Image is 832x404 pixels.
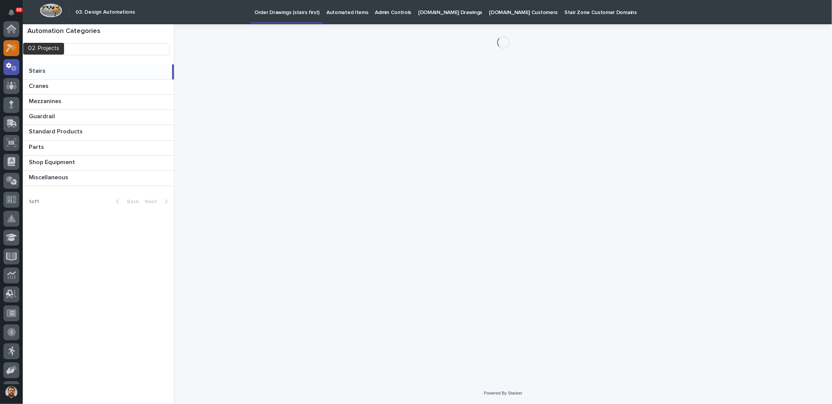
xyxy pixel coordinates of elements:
a: StairsStairs [23,64,174,80]
a: MezzaninesMezzanines [23,95,174,110]
a: Standard ProductsStandard Products [23,125,174,140]
button: Next [142,198,174,205]
p: Cranes [29,81,50,90]
p: Parts [29,142,45,151]
p: Standard Products [29,127,84,135]
p: 60 [17,7,22,13]
p: Stairs [29,66,47,75]
h1: Automation Categories [27,27,169,36]
span: Back [122,199,139,204]
a: GuardrailGuardrail [23,110,174,125]
p: 1 of 1 [23,193,45,211]
p: Shop Equipment [29,157,77,166]
a: PartsParts [23,141,174,156]
a: Shop EquipmentShop Equipment [23,156,174,171]
span: Next [145,199,161,204]
button: Back [110,198,142,205]
a: MiscellaneousMiscellaneous [23,171,174,186]
p: Mezzanines [29,96,63,105]
h2: 03. Design Automations [75,9,135,16]
button: Notifications [3,5,19,20]
div: Notifications60 [9,9,19,21]
input: Search [27,43,169,55]
p: Guardrail [29,111,56,120]
img: Workspace Logo [40,3,62,17]
a: CranesCranes [23,80,174,95]
a: Powered By Stacker [484,391,522,395]
p: Miscellaneous [29,172,70,181]
button: users-avatar [3,384,19,400]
